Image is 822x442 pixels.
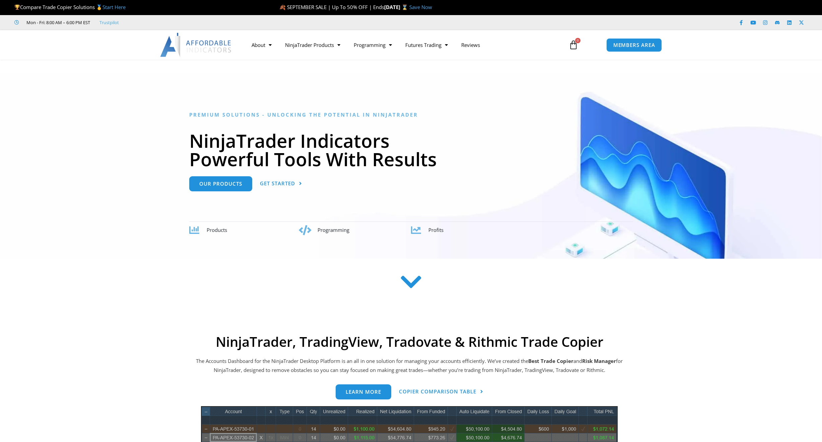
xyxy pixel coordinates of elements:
[347,37,399,53] a: Programming
[260,181,295,186] span: Get Started
[318,227,349,233] span: Programming
[528,358,573,364] b: Best Trade Copier
[15,5,20,10] img: 🏆
[399,384,483,399] a: Copier Comparison Table
[613,43,655,48] span: MEMBERS AREA
[245,37,278,53] a: About
[384,4,409,10] strong: [DATE] ⌛
[195,334,624,350] h2: NinjaTrader, TradingView, Tradovate & Rithmic Trade Copier
[260,176,302,191] a: Get Started
[195,357,624,375] p: The Accounts Dashboard for the NinjaTrader Desktop Platform is an all in one solution for managin...
[199,181,242,186] span: Our Products
[606,38,662,52] a: MEMBERS AREA
[575,38,580,43] span: 0
[14,4,126,10] span: Compare Trade Copier Solutions 🥇
[336,384,391,399] a: Learn more
[160,33,232,57] img: LogoAI | Affordable Indicators – NinjaTrader
[25,18,90,26] span: Mon - Fri: 8:00 AM – 6:00 PM EST
[409,4,432,10] a: Save Now
[559,35,588,55] a: 0
[99,18,119,26] a: Trustpilot
[399,37,455,53] a: Futures Trading
[428,227,443,233] span: Profits
[189,112,633,118] h6: Premium Solutions - Unlocking the Potential in NinjaTrader
[582,358,616,364] strong: Risk Manager
[102,4,126,10] a: Start Here
[399,389,476,394] span: Copier Comparison Table
[189,176,252,191] a: Our Products
[346,389,381,394] span: Learn more
[279,4,384,10] span: 🍂 SEPTEMBER SALE | Up To 50% OFF | Ends
[278,37,347,53] a: NinjaTrader Products
[189,131,633,168] h1: NinjaTrader Indicators Powerful Tools With Results
[245,37,561,53] nav: Menu
[455,37,487,53] a: Reviews
[207,227,227,233] span: Products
